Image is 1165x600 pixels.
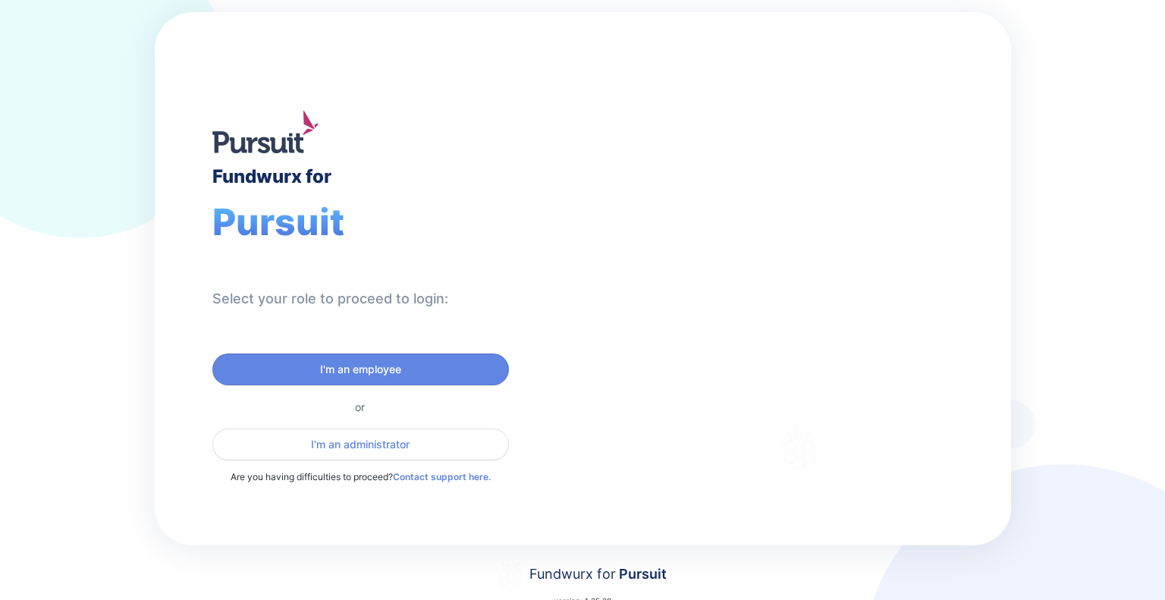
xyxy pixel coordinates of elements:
[320,362,401,377] span: I'm an employee
[212,429,509,460] button: I'm an administrator
[212,470,509,485] p: Are you having difficulties to proceed?
[669,234,843,270] div: Fundwurx
[212,353,509,385] button: I'm an employee
[212,290,448,308] div: Select your role to proceed to login:
[311,437,410,452] span: I'm an administrator
[212,199,344,244] span: Pursuit
[212,165,331,187] div: Fundwurx for
[212,401,509,413] div: or
[529,564,667,585] div: Fundwurx for
[393,471,491,482] a: Contact support here.
[669,213,788,228] div: Welcome to
[212,111,319,153] img: logo.jpg
[616,566,667,582] span: Pursuit
[669,301,929,344] div: Thank you for choosing Fundwurx as your partner in driving positive social impact!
